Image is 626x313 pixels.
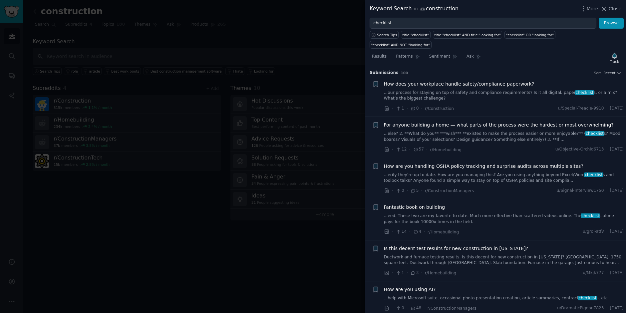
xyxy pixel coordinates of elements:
a: ...else? 2. **What do you** ***wish*** **existed to make the process easier or more enjoyable?** ... [384,131,624,143]
span: · [392,146,393,153]
span: r/Homebuilding [428,230,459,234]
a: ...our process for staying on top of safety and compliance requirements? Is it all digital, paper... [384,90,624,102]
a: ...help with Microsoft suite, occasional photo presentation creation, article summaries, contract... [384,295,624,301]
span: 14 [396,229,407,235]
span: · [606,305,608,311]
span: · [392,269,393,276]
button: Close [600,5,621,12]
span: · [407,187,408,194]
a: How does your workplace handle safety/compliance paperwork? [384,81,534,88]
span: Results [372,54,387,60]
span: u/Signal-Interview1750 [557,188,604,194]
span: [DATE] [610,147,624,153]
span: 0 [396,305,404,311]
span: · [606,270,608,276]
span: Search Tips [377,33,397,37]
div: "checklist" OR "looking for" [506,33,554,37]
span: 3 [410,270,419,276]
span: · [392,228,393,235]
span: [DATE] [610,229,624,235]
span: r/Construction [425,106,454,111]
span: · [392,187,393,194]
span: in [414,6,418,12]
span: Recent [603,71,615,75]
a: ...erify they’re up to date. How are you managing this? Are you using anything beyond Excel/Wordc... [384,172,624,184]
span: checklist [585,131,604,136]
span: checklist [581,213,600,218]
a: "checklist" AND NOT "looking for" [370,41,432,49]
span: More [587,5,598,12]
span: · [424,228,425,235]
span: Is this decent test results for new construction in [US_STATE]? [384,245,528,252]
span: 4 [413,229,421,235]
span: · [409,146,411,153]
a: How are you handling OSHA policy tracking and surprise audits across multiple sites? [384,163,583,170]
span: 48 [410,305,421,311]
span: [DATE] [610,305,624,311]
span: · [606,188,608,194]
span: Submission s [370,70,399,76]
span: u/DramaticPigeon7823 [557,305,604,311]
span: · [407,305,408,312]
a: title:"checklist" AND title:"looking for" [433,31,502,39]
div: Keyword Search construction [370,5,459,13]
span: r/ConstructionManagers [428,306,476,311]
div: Track [610,59,619,64]
a: Ask [464,51,483,65]
span: 100 [401,71,408,75]
a: Fantastic book on building [384,204,445,211]
span: · [606,229,608,235]
span: 12 [396,147,407,153]
span: 0 [396,188,404,194]
span: u/Mkjk777 [583,270,604,276]
button: Track [608,51,621,65]
span: 5 [410,188,419,194]
div: Sort [594,71,601,75]
span: · [606,106,608,112]
span: checklist [575,90,594,95]
span: u/groi-atfv [583,229,604,235]
span: [DATE] [610,188,624,194]
span: checklist [584,172,603,177]
span: · [421,269,423,276]
span: · [409,228,411,235]
span: r/ConstructionManagers [425,188,474,193]
a: For anyone building a home — what parts of the process were the hardest or most overwhelming? [384,122,614,129]
span: u/Objective-Orchid6713 [555,147,604,153]
div: title:"checklist" AND title:"looking for" [434,33,500,37]
span: · [421,187,423,194]
span: · [407,269,408,276]
span: checklist [578,296,597,300]
span: Sentiment [429,54,450,60]
button: More [580,5,598,12]
span: · [606,147,608,153]
span: Ask [467,54,474,60]
span: 57 [413,147,424,153]
span: · [392,105,393,112]
span: r/Homebuilding [425,271,456,275]
span: · [424,305,425,312]
span: r/Homebuilding [430,148,462,152]
a: Sentiment [427,51,460,65]
div: "checklist" AND NOT "looking for" [371,43,430,47]
a: How are you using AI? [384,286,436,293]
span: · [407,105,408,112]
a: Results [370,51,389,65]
div: title:"checklist" [403,33,429,37]
span: · [392,305,393,312]
a: "checklist" OR "looking for" [504,31,555,39]
button: Recent [603,71,621,75]
a: Patterns [394,51,422,65]
span: Patterns [396,54,413,60]
span: u/Special-Treacle-9910 [558,106,604,112]
span: Close [609,5,621,12]
button: Browse [599,18,624,29]
a: Ductwork and furnace testing results. Is this decent for new construction in [US_STATE]? [GEOGRAP... [384,254,624,266]
a: ...eed. These two are my favorite to date. Much more effective than scattered videos online. Thec... [384,213,624,225]
input: Try a keyword related to your business [370,18,596,29]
